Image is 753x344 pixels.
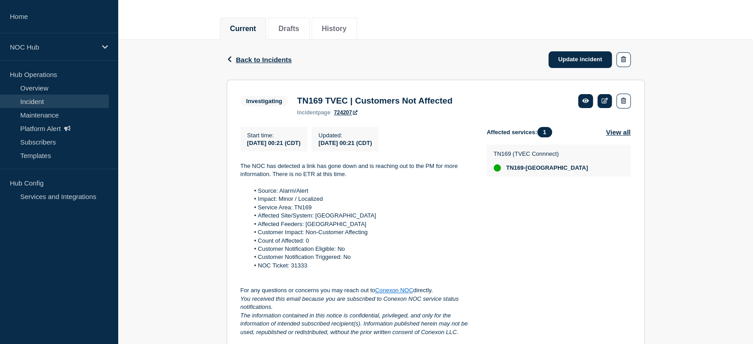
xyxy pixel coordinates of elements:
span: Back to Incidents [236,56,292,63]
button: Back to Incidents [227,56,292,63]
a: 724207 [334,109,357,116]
button: View all [606,127,631,137]
li: NOC Ticket: 31333 [249,262,472,270]
p: Updated : [318,132,372,139]
p: The NOC has detected a link has gone down and is reaching out to the PM for more information. The... [241,162,472,179]
li: Affected Site/System: [GEOGRAPHIC_DATA] [249,212,472,220]
p: NOC Hub [10,43,96,51]
li: Source: Alarm/Alert [249,187,472,195]
li: Service Area: TN169 [249,204,472,212]
a: Update incident [548,51,612,68]
span: TN169-[GEOGRAPHIC_DATA] [506,164,588,172]
button: Drafts [278,25,299,33]
em: The information contained in this notice is confidential, privileged, and only for the informatio... [241,312,469,335]
span: Investigating [241,96,288,106]
p: For any questions or concerns you may reach out to directly. [241,286,472,294]
button: Current [230,25,256,33]
div: up [494,164,501,172]
li: Count of Affected: 0 [249,237,472,245]
span: Affected services: [487,127,557,137]
p: TN169 (TVEC Connnect) [494,150,588,157]
p: page [297,109,330,116]
span: [DATE] 00:21 (CDT) [247,140,301,146]
li: Customer Notification Triggered: No [249,253,472,261]
button: History [322,25,347,33]
li: Customer Notification Eligible: No [249,245,472,253]
li: Impact: Minor / Localized [249,195,472,203]
span: incident [297,109,318,116]
p: Start time : [247,132,301,139]
a: Conexon NOC [375,287,413,294]
h3: TN169 TVEC | Customers Not Affected [297,96,453,106]
em: You received this email because you are subscribed to Conexon NOC service status notifications. [241,295,460,310]
div: [DATE] 00:21 (CDT) [318,139,372,146]
li: Customer Impact: Non-Customer Affecting [249,228,472,236]
span: 1 [537,127,552,137]
li: Affected Feeders: [GEOGRAPHIC_DATA] [249,220,472,228]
